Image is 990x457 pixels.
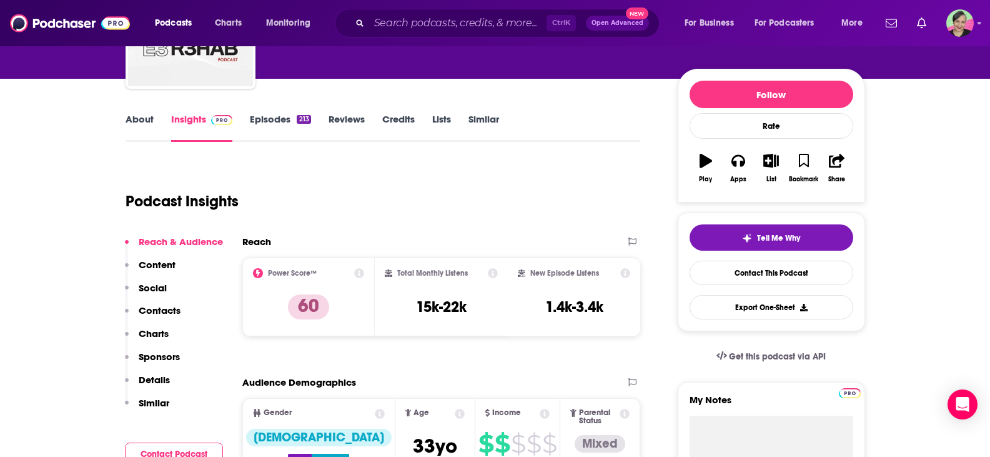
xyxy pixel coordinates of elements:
[257,13,327,33] button: open menu
[126,113,154,142] a: About
[207,13,249,33] a: Charts
[266,14,310,32] span: Monitoring
[729,351,826,362] span: Get this podcast via API
[579,409,618,425] span: Parental Status
[839,386,861,398] a: Pro website
[699,176,712,183] div: Play
[211,115,233,125] img: Podchaser Pro
[146,13,208,33] button: open menu
[139,351,180,363] p: Sponsors
[382,113,415,142] a: Credits
[547,15,576,31] span: Ctrl K
[492,409,521,417] span: Income
[766,176,776,183] div: List
[264,409,292,417] span: Gender
[478,434,493,454] span: $
[347,9,671,38] div: Search podcasts, credits, & more...
[746,13,833,33] button: open menu
[833,13,878,33] button: open menu
[416,298,467,316] h3: 15k-22k
[413,409,429,417] span: Age
[530,269,599,278] h2: New Episode Listens
[946,9,974,37] span: Logged in as LizDVictoryBelt
[948,389,978,419] div: Open Intercom Messenger
[432,113,451,142] a: Lists
[545,298,603,316] h3: 1.4k-3.4k
[246,429,392,446] div: [DEMOGRAPHIC_DATA]
[542,434,557,454] span: $
[242,376,356,388] h2: Audience Demographics
[575,435,625,453] div: Mixed
[841,14,863,32] span: More
[369,13,547,33] input: Search podcasts, credits, & more...
[586,16,649,31] button: Open AdvancedNew
[125,259,176,282] button: Content
[288,294,329,319] p: 60
[881,13,902,34] a: Show notifications dropdown
[468,113,499,142] a: Similar
[10,11,130,35] img: Podchaser - Follow, Share and Rate Podcasts
[511,434,525,454] span: $
[268,269,317,278] h2: Power Score™
[789,176,818,183] div: Bookmark
[755,14,814,32] span: For Podcasters
[690,261,853,285] a: Contact This Podcast
[125,236,223,259] button: Reach & Audience
[125,374,170,397] button: Details
[139,328,169,339] p: Charts
[706,341,836,372] a: Get this podcast via API
[139,259,176,271] p: Content
[690,113,853,139] div: Rate
[478,434,557,454] a: $$$$$
[125,304,181,328] button: Contacts
[527,434,541,454] span: $
[690,81,853,108] button: Follow
[215,14,242,32] span: Charts
[676,13,750,33] button: open menu
[139,236,223,248] p: Reach & Audience
[912,13,931,34] a: Show notifications dropdown
[839,388,861,398] img: Podchaser Pro
[397,269,468,278] h2: Total Monthly Listens
[139,304,181,316] p: Contacts
[125,351,180,374] button: Sponsors
[690,394,853,416] label: My Notes
[297,115,310,124] div: 213
[413,441,457,456] a: 33yo
[690,295,853,319] button: Export One-Sheet
[139,282,167,294] p: Social
[820,146,853,191] button: Share
[626,8,648,19] span: New
[495,434,510,454] span: $
[742,233,752,243] img: tell me why sparkle
[946,9,974,37] button: Show profile menu
[757,233,800,243] span: Tell Me Why
[171,113,233,142] a: InsightsPodchaser Pro
[126,192,239,211] h1: Podcast Insights
[722,146,755,191] button: Apps
[946,9,974,37] img: User Profile
[139,374,170,386] p: Details
[139,397,169,409] p: Similar
[828,176,845,183] div: Share
[125,328,169,351] button: Charts
[690,224,853,251] button: tell me why sparkleTell Me Why
[125,397,169,420] button: Similar
[242,236,271,248] h2: Reach
[685,14,734,32] span: For Business
[592,20,643,26] span: Open Advanced
[250,113,310,142] a: Episodes213
[125,282,167,305] button: Social
[329,113,365,142] a: Reviews
[730,176,746,183] div: Apps
[155,14,192,32] span: Podcasts
[690,146,722,191] button: Play
[788,146,820,191] button: Bookmark
[755,146,787,191] button: List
